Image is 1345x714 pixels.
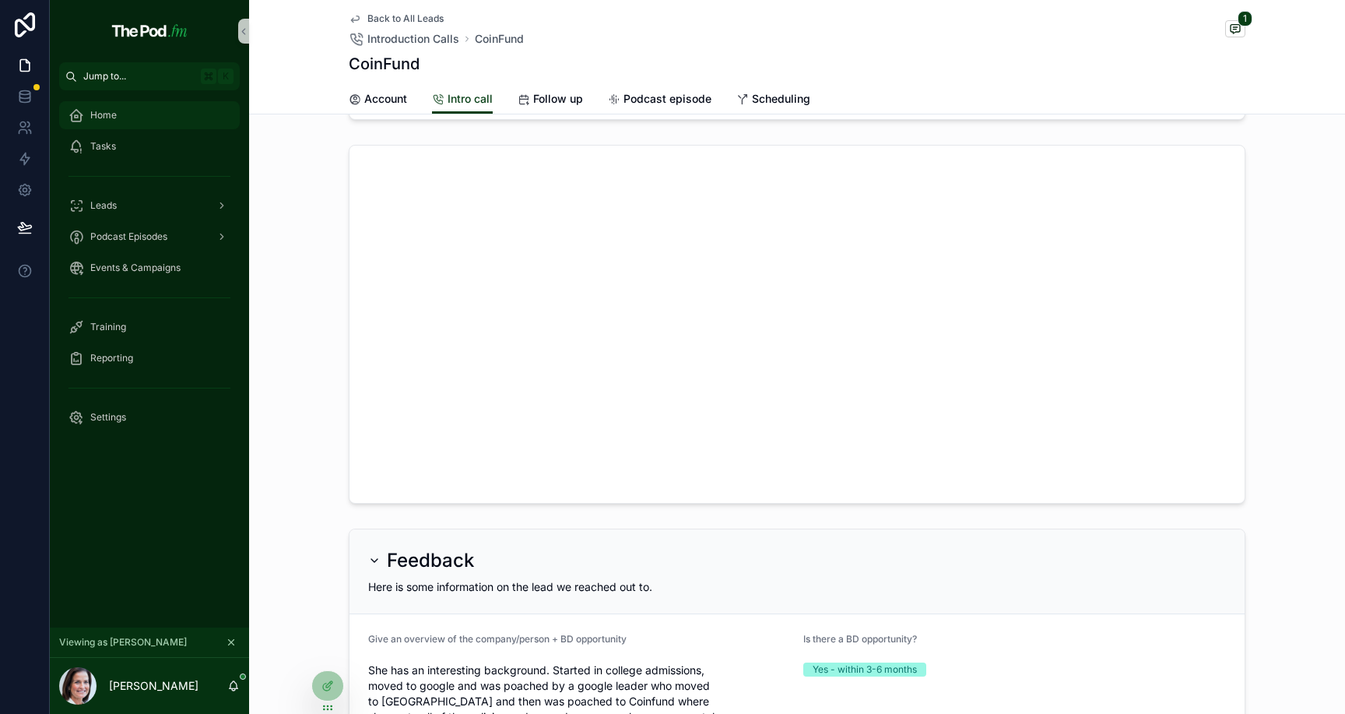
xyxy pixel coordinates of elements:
[349,85,407,116] a: Account
[367,31,459,47] span: Introduction Calls
[219,70,232,83] span: K
[813,663,917,677] div: Yes - within 3-6 months
[83,70,195,83] span: Jump to...
[349,12,444,25] a: Back to All Leads
[387,548,474,573] h2: Feedback
[752,91,810,107] span: Scheduling
[59,636,187,649] span: Viewing as [PERSON_NAME]
[623,91,711,107] span: Podcast episode
[533,91,583,107] span: Follow up
[59,192,240,220] a: Leads
[59,313,240,341] a: Training
[59,344,240,372] a: Reporting
[368,580,652,593] span: Here is some information on the lead we reached out to.
[59,403,240,431] a: Settings
[90,199,117,212] span: Leads
[90,140,116,153] span: Tasks
[368,633,627,645] span: Give an overview of the company/person + BD opportunity
[608,85,711,116] a: Podcast episode
[448,91,493,107] span: Intro call
[475,31,524,47] a: CoinFund
[90,109,117,121] span: Home
[59,62,240,90] button: Jump to...K
[90,262,181,274] span: Events & Campaigns
[59,132,240,160] a: Tasks
[364,91,407,107] span: Account
[90,411,126,424] span: Settings
[109,678,198,694] p: [PERSON_NAME]
[90,321,126,333] span: Training
[518,85,583,116] a: Follow up
[349,53,420,75] h1: CoinFund
[803,633,917,645] span: Is there a BD opportunity?
[90,230,167,243] span: Podcast Episodes
[736,85,810,116] a: Scheduling
[1238,11,1252,26] span: 1
[1225,20,1245,40] button: 1
[432,85,493,114] a: Intro call
[59,254,240,282] a: Events & Campaigns
[90,352,133,364] span: Reporting
[107,19,191,44] img: App logo
[367,12,444,25] span: Back to All Leads
[50,90,249,452] div: scrollable content
[349,31,459,47] a: Introduction Calls
[59,223,240,251] a: Podcast Episodes
[59,101,240,129] a: Home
